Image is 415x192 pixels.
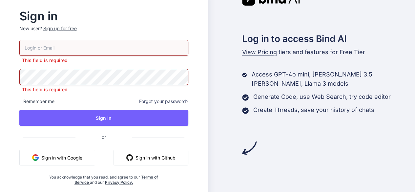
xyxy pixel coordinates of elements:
[19,57,188,64] p: This field is required
[19,11,188,21] h2: Sign in
[253,92,391,101] p: Generate Code, use Web Search, try code editor
[19,150,95,165] button: Sign in with Google
[126,154,133,161] img: github
[251,70,415,88] p: Access GPT-4o mini, [PERSON_NAME] 3.5 [PERSON_NAME], Llama 3 models
[32,154,39,161] img: google
[43,25,77,32] div: Sign up for free
[19,25,188,40] p: New user?
[242,141,257,155] img: arrow
[47,171,160,185] div: You acknowledge that you read, and agree to our and our
[242,49,277,55] span: View Pricing
[253,105,374,115] p: Create Threads, save your history of chats
[139,98,188,105] span: Forgot your password?
[19,40,188,56] input: Login or Email
[74,175,158,185] a: Terms of Service
[19,98,54,105] span: Remember me
[19,110,188,126] button: Sign In
[75,129,132,145] span: or
[105,180,133,185] a: Privacy Policy.
[114,150,188,165] button: Sign in with Github
[19,86,188,93] p: This field is required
